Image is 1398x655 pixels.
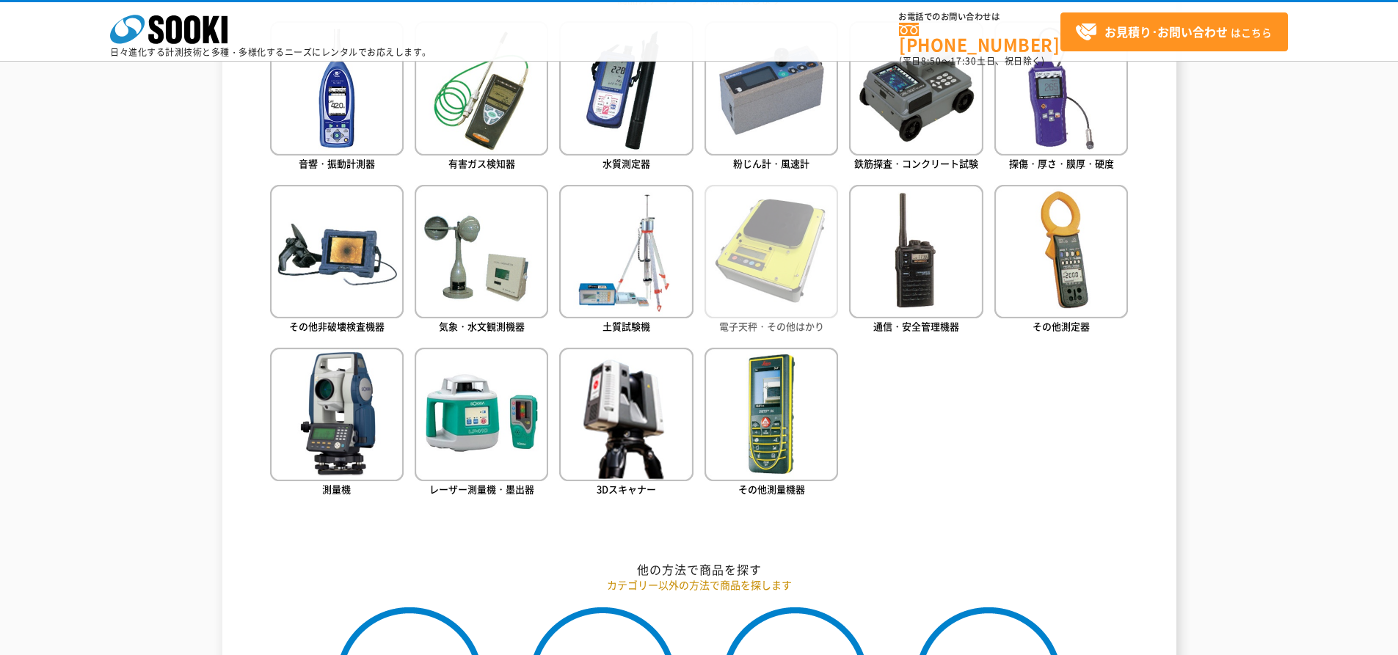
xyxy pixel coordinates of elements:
a: お見積り･お問い合わせはこちら [1060,12,1288,51]
a: 鉄筋探査・コンクリート試験 [849,21,983,173]
a: レーザー測量機・墨出器 [415,348,548,500]
img: 測量機 [270,348,404,481]
img: 水質測定器 [559,21,693,155]
span: 電子天秤・その他はかり [719,319,824,333]
span: 3Dスキャナー [597,482,656,496]
a: 有害ガス検知器 [415,21,548,173]
a: 水質測定器 [559,21,693,173]
a: 測量機 [270,348,404,500]
span: 通信・安全管理機器 [873,319,959,333]
a: その他測量機器 [705,348,838,500]
img: 探傷・厚さ・膜厚・硬度 [994,21,1128,155]
p: 日々進化する計測技術と多種・多様化するニーズにレンタルでお応えします。 [110,48,432,56]
img: 通信・安全管理機器 [849,185,983,318]
a: 気象・水文観測機器 [415,185,548,337]
strong: お見積り･お問い合わせ [1104,23,1228,40]
img: その他非破壊検査機器 [270,185,404,318]
img: レーザー測量機・墨出器 [415,348,548,481]
span: 音響・振動計測器 [299,156,375,170]
img: 気象・水文観測機器 [415,185,548,318]
span: 気象・水文観測機器 [439,319,525,333]
span: その他非破壊検査機器 [289,319,385,333]
a: 音響・振動計測器 [270,21,404,173]
img: 土質試験機 [559,185,693,318]
span: お電話でのお問い合わせは [899,12,1060,21]
img: 粉じん計・風速計 [705,21,838,155]
a: 探傷・厚さ・膜厚・硬度 [994,21,1128,173]
a: [PHONE_NUMBER] [899,23,1060,53]
span: 有害ガス検知器 [448,156,515,170]
a: その他非破壊検査機器 [270,185,404,337]
a: 電子天秤・その他はかり [705,185,838,337]
a: その他測定器 [994,185,1128,337]
a: 土質試験機 [559,185,693,337]
span: その他測量機器 [738,482,805,496]
img: 有害ガス検知器 [415,21,548,155]
a: 3Dスキャナー [559,348,693,500]
img: 電子天秤・その他はかり [705,185,838,318]
span: 17:30 [950,54,977,67]
span: その他測定器 [1033,319,1090,333]
span: 粉じん計・風速計 [733,156,809,170]
img: その他測定器 [994,185,1128,318]
span: 測量機 [322,482,351,496]
span: レーザー測量機・墨出器 [429,482,534,496]
span: 水質測定器 [602,156,650,170]
span: 探傷・厚さ・膜厚・硬度 [1009,156,1114,170]
span: (平日 ～ 土日、祝日除く) [899,54,1044,67]
img: 3Dスキャナー [559,348,693,481]
span: 土質試験機 [602,319,650,333]
span: 鉄筋探査・コンクリート試験 [854,156,978,170]
img: 鉄筋探査・コンクリート試験 [849,21,983,155]
img: 音響・振動計測器 [270,21,404,155]
img: その他測量機器 [705,348,838,481]
p: カテゴリー以外の方法で商品を探します [270,577,1129,593]
a: 粉じん計・風速計 [705,21,838,173]
a: 通信・安全管理機器 [849,185,983,337]
h2: 他の方法で商品を探す [270,562,1129,577]
span: 8:50 [921,54,942,67]
span: はこちら [1075,21,1272,43]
